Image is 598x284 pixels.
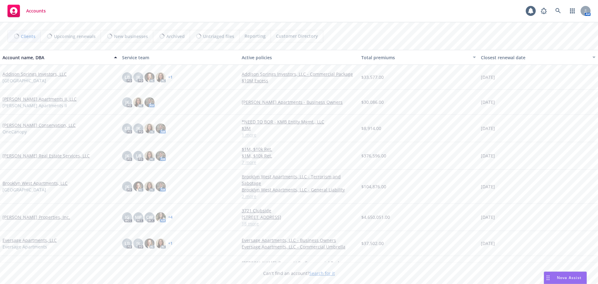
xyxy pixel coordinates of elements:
[538,5,550,17] a: Report a Bug
[133,181,143,191] img: photo
[544,272,587,284] button: Nova Assist
[361,214,390,220] span: $4,650,051.00
[242,77,356,84] a: $10M Excess
[481,183,495,190] span: [DATE]
[156,181,166,191] img: photo
[145,238,154,248] img: photo
[481,125,495,132] span: [DATE]
[481,240,495,247] span: [DATE]
[242,125,356,132] a: $3M
[544,272,552,284] div: Drag to move
[168,75,173,79] a: + 1
[125,74,130,80] span: LB
[168,215,173,219] a: + 4
[125,125,130,132] span: LB
[242,220,356,227] a: 18 more
[361,54,469,61] div: Total premiums
[239,50,359,65] button: Active policies
[145,97,154,107] img: photo
[125,183,129,190] span: JK
[242,207,356,214] a: 3721 Clubside
[136,125,140,132] span: JK
[136,74,140,80] span: JK
[146,214,153,220] span: CW
[242,159,356,166] a: 7 more
[156,123,166,133] img: photo
[145,151,154,161] img: photo
[244,33,266,39] span: Reporting
[133,97,143,107] img: photo
[2,214,70,220] a: [PERSON_NAME] Properties, Inc.
[242,132,356,138] a: 1 more
[242,193,356,200] a: 2 more
[156,151,166,161] img: photo
[21,33,36,40] span: Clients
[242,99,356,105] a: [PERSON_NAME] Apartments - Business Owners
[156,72,166,82] img: photo
[136,240,140,247] span: JK
[481,214,495,220] span: [DATE]
[478,50,598,65] button: Closest renewal date
[361,183,386,190] span: $104,876.00
[120,50,239,65] button: Service team
[242,71,356,77] a: Addison Springs Investors, LLC - Commercial Package
[26,8,46,13] span: Accounts
[481,74,495,80] span: [DATE]
[359,50,478,65] button: Total premiums
[125,240,130,247] span: LB
[2,77,46,84] span: [GEOGRAPHIC_DATA]
[168,242,173,245] a: + 1
[2,71,67,77] a: Addison Springs Investors, LLC
[481,99,495,105] span: [DATE]
[2,180,68,186] a: Brooklyn West Apartments, LLC
[166,33,185,40] span: Archived
[145,181,154,191] img: photo
[276,33,318,39] span: Customer Directory
[145,72,154,82] img: photo
[242,146,356,152] a: $1M, $10k Ret.
[156,212,166,222] img: photo
[125,214,129,220] span: JG
[135,214,142,220] span: MP
[361,240,384,247] span: $37,502.00
[2,243,47,250] span: Eversage Apartments
[5,2,48,20] a: Accounts
[361,125,381,132] span: $8,914.00
[481,152,495,159] span: [DATE]
[203,33,234,40] span: Untriaged files
[263,270,335,277] span: Can't find an account?
[361,152,386,159] span: $376,596.00
[242,54,356,61] div: Active policies
[156,238,166,248] img: photo
[122,54,237,61] div: Service team
[242,118,356,125] a: *NEED TO BOR - KMB Entity Mgmt., LLC
[552,5,564,17] a: Search
[481,54,589,61] div: Closest renewal date
[242,152,356,159] a: $1M, $10k Ret.
[145,123,154,133] img: photo
[242,237,356,243] a: Eversage Apartments, LLC - Business Owners
[242,243,356,250] a: Eversage Apartments, LLC - Commercial Umbrella
[2,96,77,102] a: [PERSON_NAME] Apartments II, LLC
[557,275,581,280] span: Nova Assist
[2,237,57,243] a: Eversage Apartments, LLC
[242,186,356,193] a: Brooklyn West Apartments, LLC - General Liability
[2,122,76,128] a: [PERSON_NAME] Conservation, LLC
[2,152,90,159] a: [PERSON_NAME] Real Estate Services, LLC
[2,128,27,135] span: OneCanopy
[309,270,335,276] a: Search for it
[125,152,129,159] span: JK
[2,54,110,61] div: Account name, DBA
[2,186,46,193] span: [GEOGRAPHIC_DATA]
[566,5,579,17] a: Switch app
[361,74,384,80] span: $33,577.00
[242,173,356,186] a: Brooklyn West Apartments, LLC - Terrorism and Sabotage
[114,33,148,40] span: New businesses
